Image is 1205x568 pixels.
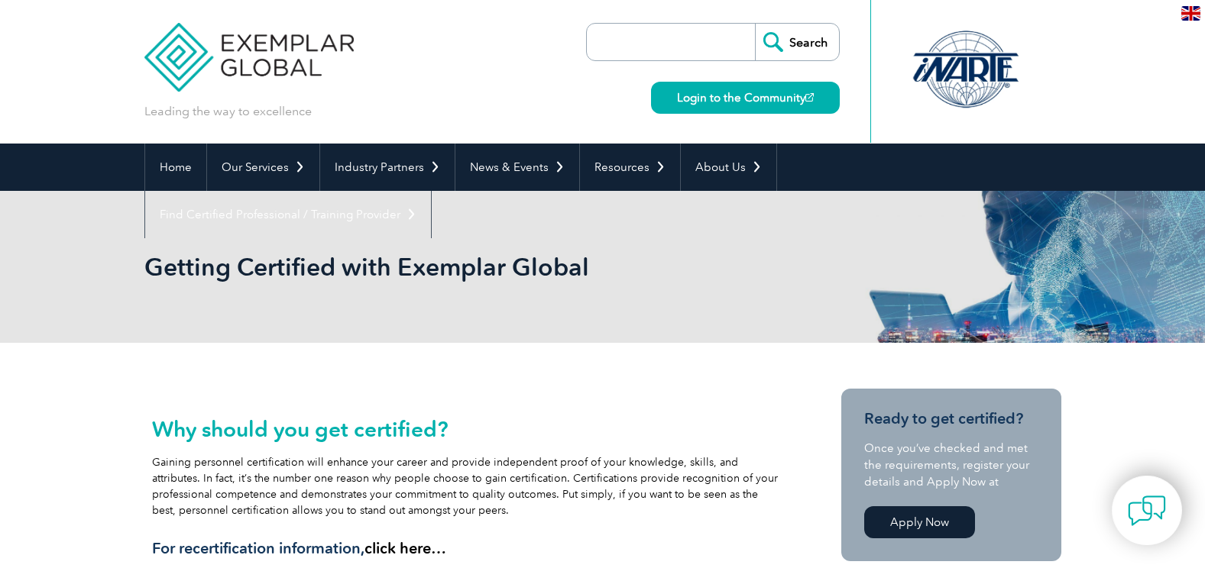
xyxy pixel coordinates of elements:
img: en [1181,6,1200,21]
a: Login to the Community [651,82,840,114]
a: Our Services [207,144,319,191]
h1: Getting Certified with Exemplar Global [144,252,731,282]
a: Apply Now [864,506,975,538]
img: contact-chat.png [1128,492,1166,530]
a: click here… [364,539,446,557]
img: open_square.png [805,93,814,102]
input: Search [755,24,839,60]
a: News & Events [455,144,579,191]
h2: Why should you get certified? [152,417,779,441]
a: Industry Partners [320,144,455,191]
div: Gaining personnel certification will enhance your career and provide independent proof of your kn... [152,417,779,558]
h3: Ready to get certified? [864,409,1038,428]
p: Once you’ve checked and met the requirements, register your details and Apply Now at [864,440,1038,490]
h3: For recertification information, [152,539,779,558]
a: Find Certified Professional / Training Provider [145,191,431,238]
a: About Us [681,144,776,191]
p: Leading the way to excellence [144,103,312,120]
a: Home [145,144,206,191]
a: Resources [580,144,680,191]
